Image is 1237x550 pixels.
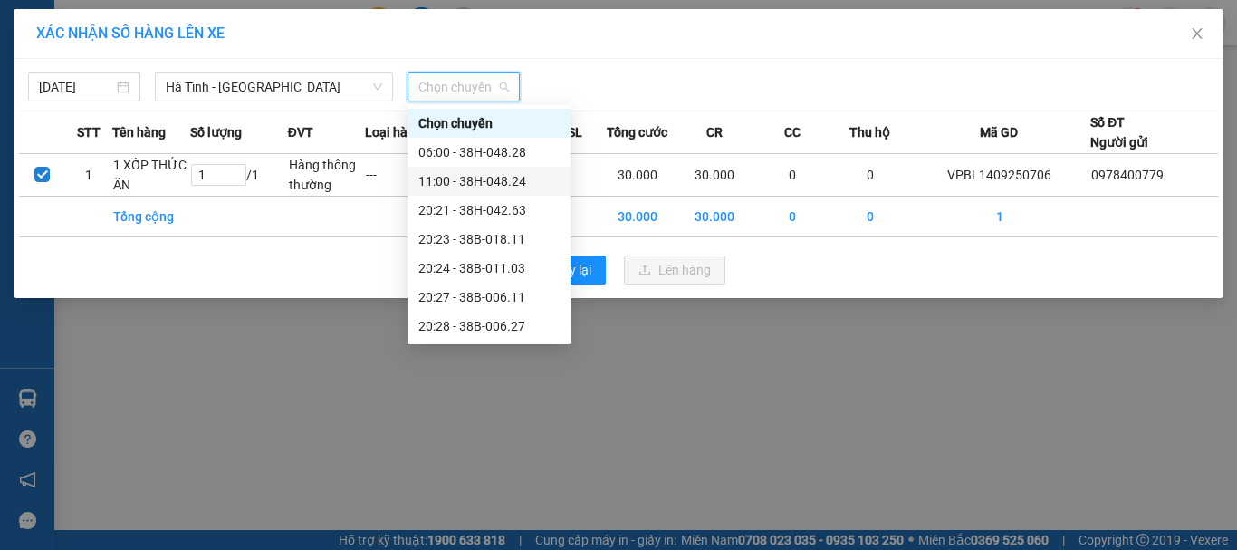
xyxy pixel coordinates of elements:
td: VPBL1409250706 [909,154,1091,197]
td: 0 [753,154,831,197]
li: Cổ Đạm, xã [GEOGRAPHIC_DATA], [GEOGRAPHIC_DATA] [169,44,757,67]
img: logo.jpg [23,23,113,113]
td: 30.000 [599,154,676,197]
td: 1 [65,154,111,197]
div: 20:27 - 38B-006.11 [418,287,560,307]
span: Tổng cước [607,122,667,142]
span: CR [706,122,723,142]
div: Số ĐT Người gửi [1090,112,1148,152]
b: GỬI : VP [GEOGRAPHIC_DATA] [23,131,270,192]
div: 06:00 - 38H-048.28 [418,142,560,162]
span: Chọn chuyến [418,73,509,101]
span: CC [784,122,801,142]
td: 0 [831,197,909,237]
div: Chọn chuyến [418,113,560,133]
span: Loại hàng [365,122,422,142]
div: 20:24 - 38B-011.03 [418,258,560,278]
td: Tổng cộng [112,197,190,237]
span: STT [77,122,101,142]
div: 20:28 - 38B-006.27 [418,316,560,336]
td: 30.000 [599,197,676,237]
span: Thu hộ [849,122,890,142]
span: 0978400779 [1091,168,1164,182]
div: Chọn chuyến [408,109,571,138]
span: Hà Tĩnh - Hà Nội [166,73,382,101]
div: 20:21 - 38H-042.63 [418,200,560,220]
button: Close [1172,9,1223,60]
div: 11:00 - 38H-048.24 [418,171,560,191]
td: 0 [753,197,831,237]
span: Mã GD [980,122,1018,142]
td: Hàng thông thường [288,154,366,197]
span: Số lượng [190,122,242,142]
span: ĐVT [288,122,313,142]
span: XÁC NHẬN SỐ HÀNG LÊN XE [36,24,225,42]
td: 30.000 [676,197,753,237]
li: Hotline: 1900252555 [169,67,757,90]
span: down [372,82,383,92]
td: 30.000 [676,154,753,197]
span: close [1190,26,1204,41]
div: 20:23 - 38B-018.11 [418,229,560,249]
button: uploadLên hàng [624,256,725,285]
td: / 1 [190,154,288,197]
td: 1 [909,197,1091,237]
input: 14/09/2025 [39,77,113,97]
td: --- [365,154,443,197]
span: Tên hàng [112,122,166,142]
td: 1 XỐP THỨC ĂN [112,154,190,197]
td: 0 [831,154,909,197]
